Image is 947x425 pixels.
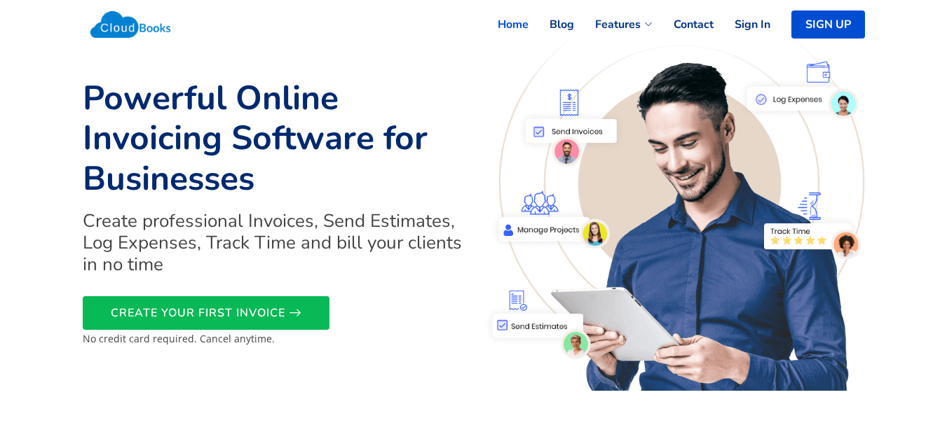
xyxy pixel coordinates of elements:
a: Sign In [714,9,770,40]
img: Cloudbooks Logo [83,4,179,46]
a: Blog [529,9,574,40]
a: Features [574,9,653,40]
span: Features [595,16,641,33]
a: Contact [653,9,714,40]
h2: Create professional Invoices, Send Estimates, Log Expenses, Track Time and bill your clients in n... [83,210,465,276]
a: SIGN UP [791,11,865,39]
a: CREATE YOUR FIRST INVOICE [83,296,329,330]
h1: Powerful Online Invoicing Software for Businesses [83,78,465,200]
small: No credit card required. Cancel anytime. [83,332,275,345]
a: Home [477,9,529,40]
